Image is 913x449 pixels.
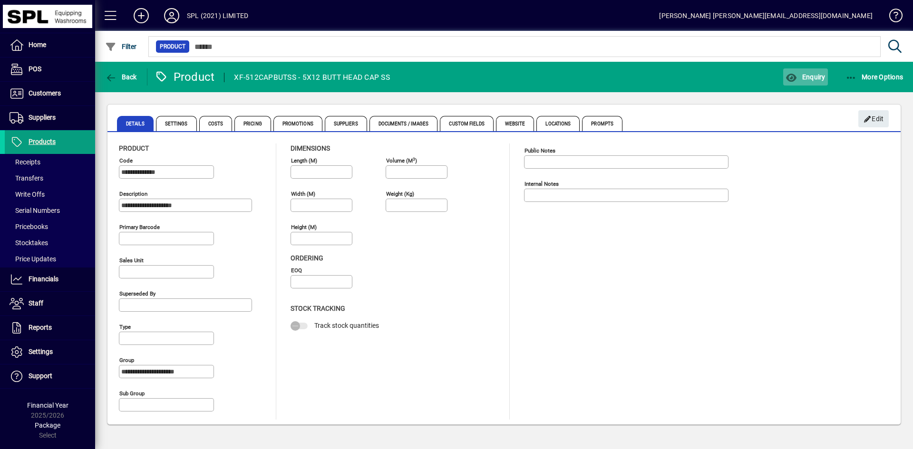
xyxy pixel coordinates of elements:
button: More Options [843,68,906,86]
span: Stock Tracking [291,305,345,312]
mat-label: Sales unit [119,257,144,264]
span: Home [29,41,46,48]
span: Dimensions [291,144,330,152]
span: Ordering [291,254,323,262]
sup: 3 [413,156,415,161]
span: Settings [29,348,53,355]
a: POS [5,57,95,81]
span: Back [105,73,137,81]
a: Transfers [5,170,95,186]
a: Stocktakes [5,235,95,251]
span: Website [496,116,534,131]
span: Enquiry [786,73,825,81]
span: Price Updates [10,255,56,263]
mat-label: Volume (m ) [386,157,417,164]
a: Pricebooks [5,219,95,235]
mat-label: Type [119,324,131,330]
span: Locations [536,116,580,131]
span: Reports [29,324,52,331]
span: Prompts [582,116,622,131]
span: Pricebooks [10,223,48,230]
mat-label: Group [119,357,134,363]
a: Support [5,364,95,388]
a: Write Offs [5,186,95,202]
mat-label: Internal Notes [524,181,559,187]
span: Suppliers [29,114,56,121]
span: Customers [29,89,61,97]
span: Documents / Images [369,116,438,131]
button: Profile [156,7,187,24]
span: Product [160,42,185,51]
span: Transfers [10,174,43,182]
div: [PERSON_NAME] [PERSON_NAME][EMAIL_ADDRESS][DOMAIN_NAME] [659,8,873,23]
button: Enquiry [783,68,827,86]
span: Promotions [273,116,322,131]
div: SPL (2021) LIMITED [187,8,248,23]
a: Receipts [5,154,95,170]
span: Receipts [10,158,40,166]
a: Home [5,33,95,57]
span: Pricing [234,116,271,131]
mat-label: Description [119,191,147,197]
span: Settings [156,116,197,131]
mat-label: Height (m) [291,224,317,230]
mat-label: Weight (Kg) [386,191,414,197]
span: Product [119,144,149,152]
a: Settings [5,340,95,364]
mat-label: EOQ [291,267,302,274]
a: Customers [5,82,95,105]
mat-label: Sub group [119,390,145,397]
app-page-header-button: Back [95,68,147,86]
span: Stocktakes [10,239,48,247]
span: Financials [29,275,58,283]
mat-label: Width (m) [291,191,315,197]
span: Edit [864,111,884,127]
button: Back [103,68,139,86]
span: Products [29,138,56,145]
button: Edit [858,110,889,127]
mat-label: Public Notes [524,147,555,154]
span: Filter [105,43,137,50]
span: POS [29,65,41,73]
a: Price Updates [5,251,95,267]
span: Support [29,372,52,380]
a: Reports [5,316,95,340]
span: Custom Fields [440,116,493,131]
span: Package [35,421,60,429]
span: Costs [199,116,233,131]
a: Knowledge Base [882,2,901,33]
button: Filter [103,38,139,55]
span: Details [117,116,154,131]
span: Write Offs [10,191,45,198]
span: Financial Year [27,401,68,409]
span: Staff [29,299,43,307]
div: XF-512CAPBUTSS - 5X12 BUTT HEAD CAP SS [234,70,390,85]
div: Product [155,69,215,85]
a: Serial Numbers [5,202,95,219]
span: Suppliers [325,116,367,131]
span: More Options [845,73,903,81]
span: Track stock quantities [314,322,379,329]
mat-label: Superseded by [119,290,155,297]
mat-label: Length (m) [291,157,317,164]
a: Financials [5,267,95,291]
button: Add [126,7,156,24]
a: Suppliers [5,106,95,130]
mat-label: Code [119,157,133,164]
span: Serial Numbers [10,207,60,214]
a: Staff [5,292,95,315]
mat-label: Primary barcode [119,224,160,230]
